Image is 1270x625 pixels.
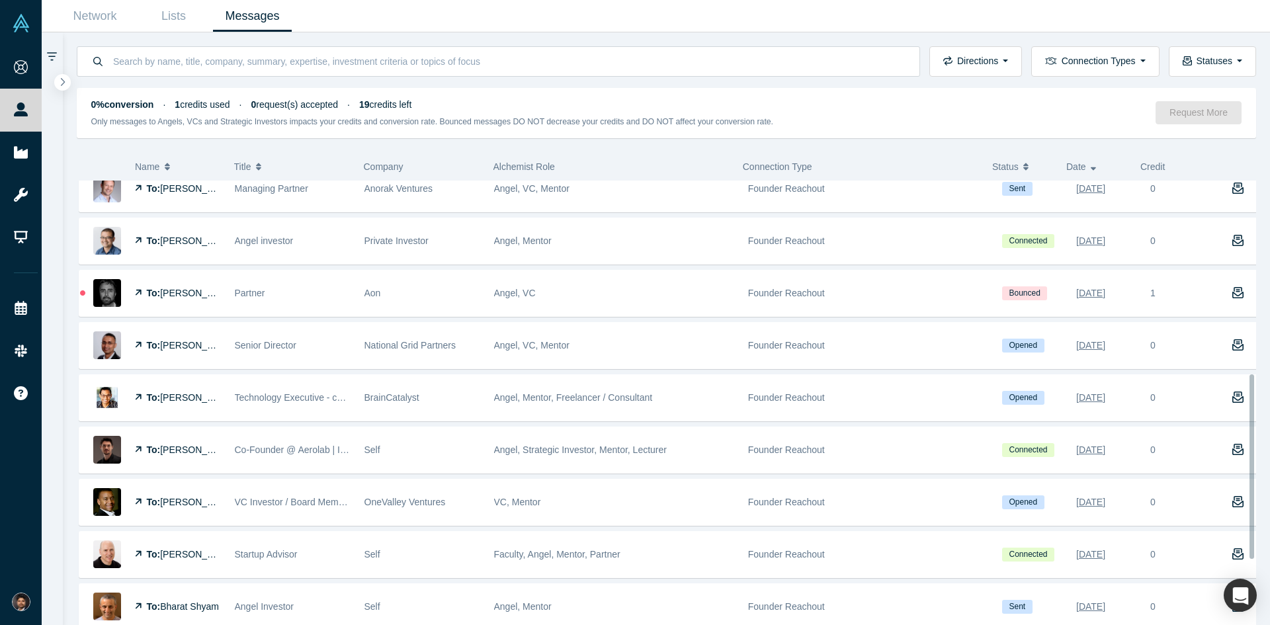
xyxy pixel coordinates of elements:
img: Danny Chee's Profile Image [93,227,121,255]
strong: To: [147,497,161,507]
span: Startup Advisor [235,549,298,560]
div: [DATE] [1076,386,1105,409]
span: Angel, Mentor [494,235,552,246]
span: Co-Founder @ Aerolab | Investor | Mentor | Advisor | Board of Directors @ SoDA [235,444,566,455]
span: Founder Reachout [748,340,825,351]
span: Angel, Mentor [494,601,552,612]
span: · [347,99,350,110]
span: Self [364,549,380,560]
button: Status [992,153,1052,181]
div: [DATE] [1076,491,1105,514]
button: Statuses [1169,46,1256,77]
span: Angel, Mentor, Freelancer / Consultant [494,392,653,403]
div: 0 [1150,339,1156,353]
span: [PERSON_NAME] [160,183,236,194]
div: [DATE] [1076,595,1105,618]
strong: 19 [359,99,370,110]
strong: To: [147,601,161,612]
span: Angel, VC, Mentor [494,340,570,351]
input: Search by name, title, company, summary, expertise, investment criteria or topics of focus [112,46,906,77]
span: Founder Reachout [748,549,825,560]
span: Angel Investor [235,601,294,612]
img: Bharat Shyam's Profile Image [93,593,121,620]
span: Opened [1002,495,1044,509]
span: Alchemist Role [493,161,555,172]
strong: 0% conversion [91,99,154,110]
span: Connected [1002,234,1054,248]
span: Title [234,153,251,181]
span: Connected [1002,443,1054,457]
button: Connection Types [1031,46,1159,77]
span: Opened [1002,391,1044,405]
img: Juan Scarlett's Profile Image [93,488,121,516]
img: Raj Mukherjee's Profile Image [93,384,121,411]
span: · [239,99,242,110]
span: Managing Partner [235,183,308,194]
span: Angel, VC, Mentor [494,183,570,194]
div: [DATE] [1076,282,1105,305]
span: Founder Reachout [748,235,825,246]
span: Connected [1002,548,1054,562]
div: 0 [1150,548,1156,562]
strong: To: [147,549,161,560]
strong: To: [147,444,161,455]
div: 0 [1150,234,1156,248]
span: Name [135,153,159,181]
img: Greg Castle's Profile Image [93,175,121,202]
button: Directions [929,46,1022,77]
div: 0 [1150,495,1156,509]
span: Private Investor [364,235,429,246]
span: Founder Reachout [748,444,825,455]
span: Partner [235,288,265,298]
span: Founder Reachout [748,601,825,612]
div: 0 [1150,600,1156,614]
div: 0 [1150,443,1156,457]
span: Founder Reachout [748,183,825,194]
span: Sent [1002,182,1033,196]
span: [PERSON_NAME] [160,288,236,298]
span: [PERSON_NAME] [160,235,236,246]
span: Aon [364,288,381,298]
span: Bharat Shyam [160,601,219,612]
span: credits used [175,99,230,110]
div: [DATE] [1076,334,1105,357]
span: [PERSON_NAME] [160,392,236,403]
span: Opened [1002,339,1044,353]
span: VC, Mentor [494,497,541,507]
span: Credit [1140,161,1165,172]
span: Founder Reachout [748,392,825,403]
img: Adam Frankl's Profile Image [93,540,121,568]
strong: To: [147,183,161,194]
span: Angel investor [235,235,294,246]
span: National Grid Partners [364,340,456,351]
span: Connection Type [743,161,812,172]
img: Agustin Linenberg's Profile Image [93,436,121,464]
span: Self [364,601,380,612]
strong: 1 [175,99,180,110]
span: [PERSON_NAME] [160,340,236,351]
div: 0 [1150,391,1156,405]
span: Senior Director [235,340,296,351]
span: request(s) accepted [251,99,339,110]
span: Bounced [1002,286,1047,300]
img: Shine Oovattil's Account [12,593,30,611]
span: Date [1066,153,1086,181]
span: · [163,99,165,110]
span: Founder Reachout [748,497,825,507]
div: [DATE] [1076,438,1105,462]
span: Status [992,153,1019,181]
span: [PERSON_NAME] [160,497,236,507]
span: Sent [1002,600,1033,614]
strong: To: [147,235,161,246]
a: Network [56,1,134,32]
strong: To: [147,392,161,403]
div: 0 [1150,182,1156,196]
span: BrainCatalyst [364,392,419,403]
span: credits left [359,99,411,110]
img: Yusuf Bashir's Profile Image [93,279,121,307]
span: Founder Reachout [748,288,825,298]
a: Messages [213,1,292,32]
span: Angel, Strategic Investor, Mentor, Lecturer [494,444,667,455]
div: [DATE] [1076,543,1105,566]
a: Lists [134,1,213,32]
